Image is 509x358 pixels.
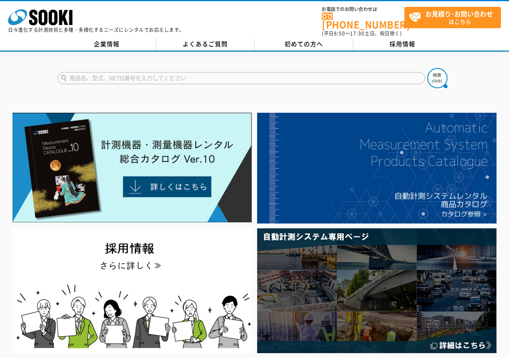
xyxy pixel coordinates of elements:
span: 8:50 [334,30,345,37]
img: btn_search.png [427,68,447,88]
a: [PHONE_NUMBER] [322,12,404,29]
a: 初めての方へ [255,38,353,50]
a: お見積り･お問い合わせはこちら [404,7,501,28]
img: 自動計測システムカタログ [257,113,497,223]
img: Catalog Ver10 [12,113,252,223]
span: 初めての方へ [284,39,323,48]
input: 商品名、型式、NETIS番号を入力してください [58,72,425,84]
strong: お見積り･お問い合わせ [425,9,493,19]
a: 企業情報 [58,38,156,50]
img: 自動計測システム専用ページ [257,228,497,353]
p: 日々進化する計測技術と多種・多様化するニーズにレンタルでお応えします。 [8,27,184,32]
span: 17:30 [350,30,365,37]
span: (平日 ～ 土日、祝日除く) [322,30,402,37]
span: お電話でのお問い合わせは [322,7,404,12]
a: よくあるご質問 [156,38,255,50]
a: 採用情報 [353,38,452,50]
span: はこちら [409,7,501,27]
img: SOOKI recruit [12,228,252,353]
